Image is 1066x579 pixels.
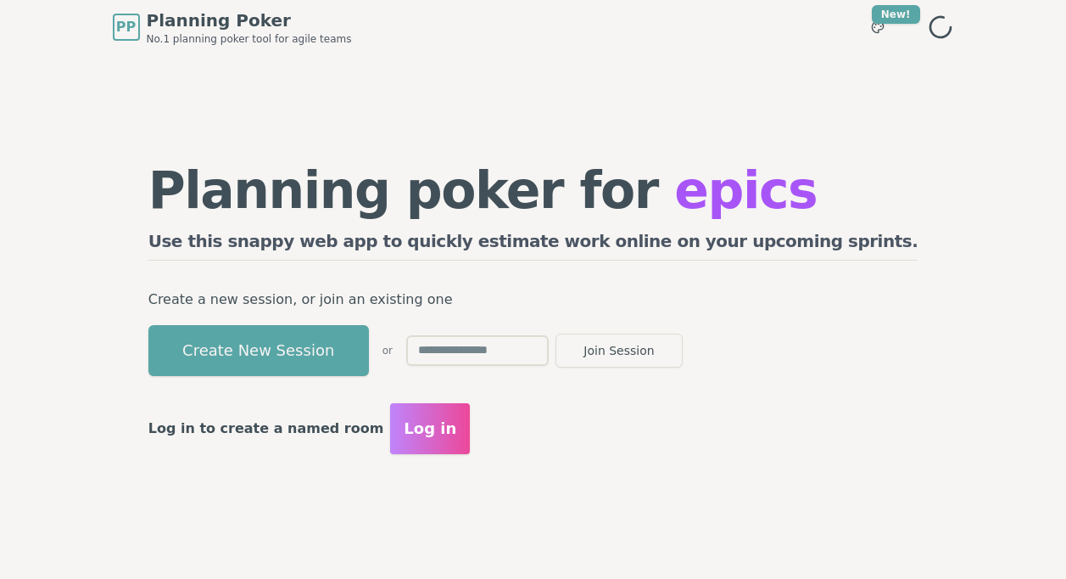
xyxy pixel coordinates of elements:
[148,165,918,216] h1: Planning poker for
[404,417,456,441] span: Log in
[390,403,470,454] button: Log in
[674,160,817,220] span: epics
[116,17,136,37] span: PP
[147,8,352,32] span: Planning Poker
[872,5,920,24] div: New!
[382,344,393,357] span: or
[147,32,352,46] span: No.1 planning poker tool for agile teams
[148,229,918,261] h2: Use this snappy web app to quickly estimate work online on your upcoming sprints.
[148,417,384,441] p: Log in to create a named room
[113,8,352,46] a: PPPlanning PokerNo.1 planning poker tool for agile teams
[148,288,918,312] p: Create a new session, or join an existing one
[862,12,893,42] button: New!
[148,325,369,376] button: Create New Session
[555,334,683,368] button: Join Session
